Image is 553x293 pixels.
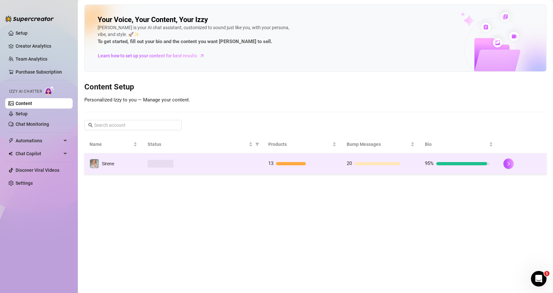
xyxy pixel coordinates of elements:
[254,139,260,149] span: filter
[263,135,342,153] th: Products
[88,123,93,127] span: search
[94,122,173,129] input: Search account
[16,101,32,106] a: Content
[425,141,488,148] span: Bio
[84,135,142,153] th: Name
[531,271,547,287] iframe: Intercom live chat
[16,67,67,77] a: Purchase Subscription
[268,160,273,166] span: 13
[16,135,62,146] span: Automations
[16,111,28,116] a: Setup
[142,135,263,153] th: Status
[148,141,247,148] span: Status
[9,88,42,95] span: Izzy AI Chatter
[16,168,59,173] a: Discover Viral Videos
[16,181,33,186] a: Settings
[102,161,114,166] span: Sirene
[84,97,190,103] span: Personalized Izzy to you — Manage your content.
[90,141,132,148] span: Name
[347,160,352,166] span: 20
[255,142,259,146] span: filter
[347,141,410,148] span: Bump Messages
[268,141,331,148] span: Products
[98,15,208,24] h2: Your Voice, Your Content, Your Izzy
[84,82,547,92] h3: Content Setup
[98,24,292,46] div: [PERSON_NAME] is your AI chat assistant, customized to sound just like you, with your persona, vi...
[503,158,514,169] button: right
[544,271,549,276] span: 1
[98,51,210,61] a: Learn how to set up your content for best results
[16,41,67,51] a: Creator Analytics
[90,159,99,168] img: Sirene
[98,39,272,44] strong: To get started, fill out your bio and the content you want [PERSON_NAME] to sell.
[425,160,434,166] span: 95%
[16,56,47,62] a: Team Analytics
[98,52,197,59] span: Learn how to set up your content for best results
[506,161,511,166] span: right
[420,135,498,153] th: Bio
[44,86,54,95] img: AI Chatter
[8,138,14,143] span: thunderbolt
[199,53,205,59] span: arrow-right
[342,135,420,153] th: Bump Messages
[16,122,49,127] a: Chat Monitoring
[446,5,546,71] img: ai-chatter-content-library-cLFOSyPT.png
[8,151,13,156] img: Chat Copilot
[16,148,62,159] span: Chat Copilot
[16,30,28,36] a: Setup
[5,16,54,22] img: logo-BBDzfeDw.svg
